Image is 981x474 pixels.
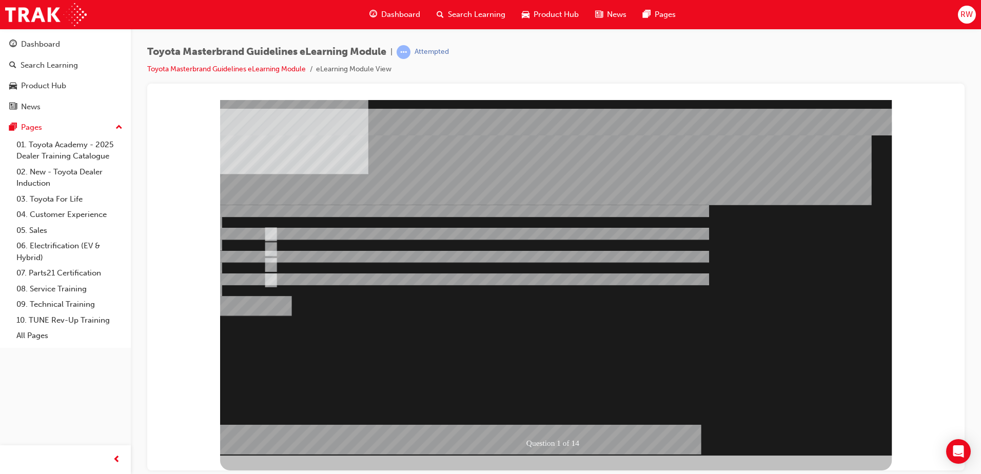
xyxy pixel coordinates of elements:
a: 05. Sales [12,223,127,239]
div: Attempted [415,47,449,57]
a: Product Hub [4,76,127,95]
a: Dashboard [4,35,127,54]
div: Product Hub [21,80,66,92]
button: Pages [4,118,127,137]
a: 01. Toyota Academy - 2025 Dealer Training Catalogue [12,137,127,164]
span: pages-icon [9,123,17,132]
div: Pages [21,122,42,133]
span: search-icon [9,61,16,70]
div: Open Intercom Messenger [946,439,971,464]
span: guage-icon [9,40,17,49]
span: RW [960,9,973,21]
span: news-icon [9,103,17,112]
span: Dashboard [381,9,420,21]
div: Multiple Choice Quiz [65,355,736,382]
div: Search Learning [21,60,78,71]
span: Product Hub [534,9,579,21]
span: up-icon [115,121,123,134]
a: Toyota Masterbrand Guidelines eLearning Module [147,65,306,73]
span: car-icon [9,82,17,91]
a: 07. Parts21 Certification [12,265,127,281]
a: 10. TUNE Rev-Up Training [12,312,127,328]
span: search-icon [437,8,444,21]
span: News [607,9,626,21]
a: News [4,97,127,116]
span: car-icon [522,8,529,21]
img: Trak [5,3,87,26]
span: | [390,46,393,58]
span: pages-icon [643,8,651,21]
a: car-iconProduct Hub [514,4,587,25]
a: news-iconNews [587,4,635,25]
div: News [21,101,41,113]
span: prev-icon [113,453,121,466]
a: 08. Service Training [12,281,127,297]
button: RW [958,6,976,24]
span: Search Learning [448,9,505,21]
button: DashboardSearch LearningProduct HubNews [4,33,127,118]
li: eLearning Module View [316,64,391,75]
a: pages-iconPages [635,4,684,25]
a: 02. New - Toyota Dealer Induction [12,164,127,191]
a: Search Learning [4,56,127,75]
a: 03. Toyota For Life [12,191,127,207]
a: 04. Customer Experience [12,207,127,223]
span: learningRecordVerb_ATTEMPT-icon [397,45,410,59]
span: news-icon [595,8,603,21]
span: Toyota Masterbrand Guidelines eLearning Module [147,46,386,58]
span: Pages [655,9,676,21]
a: search-iconSearch Learning [428,4,514,25]
a: guage-iconDashboard [361,4,428,25]
a: 06. Electrification (EV & Hybrid) [12,238,127,265]
div: Dashboard [21,38,60,50]
span: guage-icon [369,8,377,21]
a: 09. Technical Training [12,297,127,312]
a: All Pages [12,328,127,344]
